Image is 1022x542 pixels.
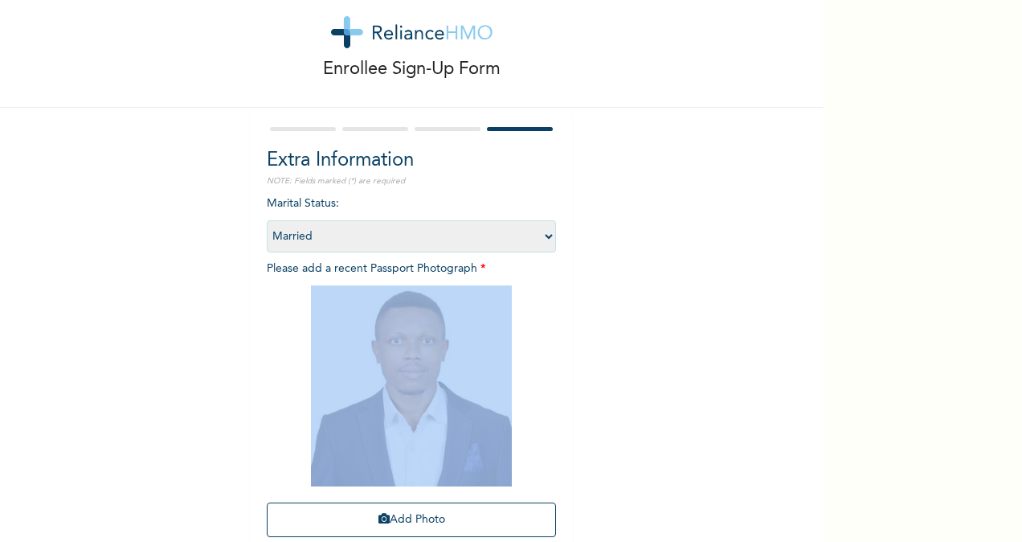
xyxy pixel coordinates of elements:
p: Enrollee Sign-Up Form [323,56,501,83]
img: logo [331,16,493,48]
span: Marital Status : [267,198,556,242]
img: Crop [311,285,512,487]
button: Add Photo [267,503,556,537]
p: NOTE: Fields marked (*) are required [267,175,556,187]
h2: Extra Information [267,146,556,175]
